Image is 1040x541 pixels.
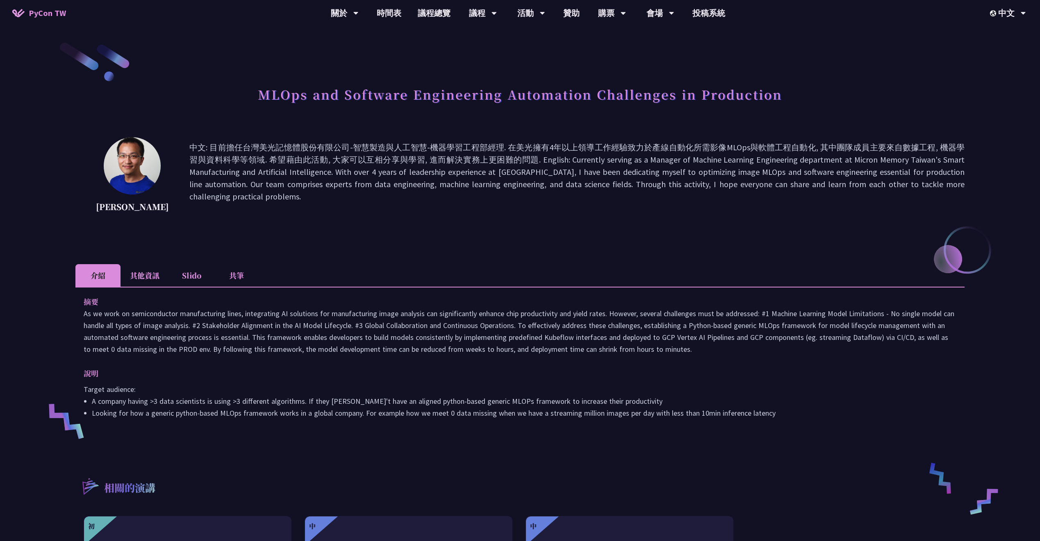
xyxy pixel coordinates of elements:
[189,141,965,215] p: 中文: 目前擔任台灣美光記憶體股份有限公司-智慧製造與人工智慧-機器學習工程部經理. 在美光擁有4年以上領導工作經驗致力於產線自動化所需影像MLOps與軟體工程自動化, 其中團隊成員主要來自數據...
[84,308,956,355] p: As we work on semiconductor manufacturing lines, integrating AI solutions for manufacturing image...
[990,10,998,16] img: Locale Icon
[214,264,259,287] li: 共筆
[121,264,169,287] li: 其他資訊
[92,395,956,407] li: A company having >3 data scientists is using >3 different algorithms. If they [PERSON_NAME]'t hav...
[258,82,782,106] h1: MLOps and Software Engineering Automation Challenges in Production
[88,521,95,531] div: 初
[84,367,940,379] p: 說明
[169,264,214,287] li: Slido
[84,383,956,395] p: Target audience:
[12,9,25,17] img: Home icon of PyCon TW 2025
[104,480,155,497] p: 相關的演講
[92,407,956,419] li: Looking for how a generic python-based MLOps framework works in a global company. For example how...
[4,3,74,23] a: PyCon TW
[75,264,121,287] li: 介紹
[96,201,169,213] p: [PERSON_NAME]
[70,466,110,506] img: r3.8d01567.svg
[530,521,537,531] div: 中
[29,7,66,19] span: PyCon TW
[309,521,316,531] div: 中
[104,137,161,195] img: 程俊培
[84,296,940,308] p: 摘要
